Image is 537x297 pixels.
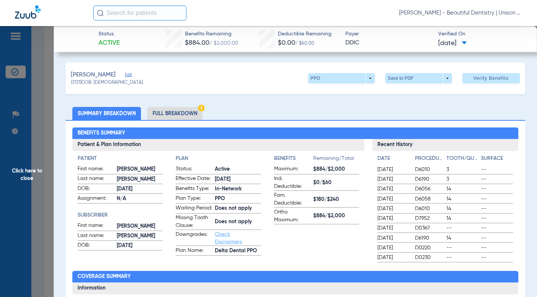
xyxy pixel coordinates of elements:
[313,165,359,173] span: $884/$2,000
[215,218,261,226] span: Does not apply
[117,232,163,240] span: [PERSON_NAME]
[15,6,41,19] img: Zuub Logo
[377,166,409,173] span: [DATE]
[377,155,409,165] app-breakdown-title: Date
[446,215,478,222] span: 14
[377,195,409,203] span: [DATE]
[125,72,132,79] span: Edit
[446,195,478,203] span: 14
[198,105,205,111] img: Hazard
[274,208,311,224] span: Ortho Maximum:
[72,127,518,139] h2: Benefits Summary
[98,30,120,38] span: Status
[78,165,114,174] span: First name:
[215,195,261,203] span: PPO
[78,185,114,194] span: DOB:
[372,139,518,151] h3: Recent History
[313,212,359,220] span: $884/$2,000
[345,38,432,48] span: DDIC
[481,215,513,222] span: --
[117,242,163,250] span: [DATE]
[78,175,114,184] span: Last name:
[415,155,443,162] h4: Procedure
[446,155,478,165] app-breakdown-title: Tooth/Quad
[446,185,478,193] span: 14
[117,195,163,203] span: N/A
[481,185,513,193] span: --
[446,166,478,173] span: 3
[176,185,212,194] span: Benefits Type:
[176,214,212,230] span: Missing Tooth Clause:
[215,165,261,173] span: Active
[415,244,443,252] span: D0220
[215,176,261,183] span: [DATE]
[78,222,114,231] span: First name:
[415,234,443,242] span: D6190
[274,155,313,165] app-breakdown-title: Benefits
[71,70,116,80] span: [PERSON_NAME]
[176,195,212,203] span: Plan Type:
[415,205,443,212] span: D6010
[176,165,212,174] span: Status:
[415,176,443,183] span: D6190
[274,192,311,207] span: Fam. Deductible:
[462,73,520,83] button: Verify Benefits
[473,75,509,81] span: Verify Benefits
[72,271,518,283] h2: Coverage Summary
[377,215,409,222] span: [DATE]
[78,241,114,250] span: DOB:
[313,196,359,203] span: $180/$240
[415,166,443,173] span: D6010
[72,282,518,294] h3: Information
[274,165,311,174] span: Maximum:
[308,73,375,83] button: PPO
[415,224,443,232] span: D0367
[176,155,261,162] h4: Plan
[481,166,513,173] span: --
[377,244,409,252] span: [DATE]
[415,215,443,222] span: D7952
[278,40,295,46] span: $0.00
[295,41,314,46] span: / $60.00
[500,261,537,297] iframe: Chat Widget
[78,232,114,241] span: Last name:
[274,175,311,190] span: Ind. Deductible:
[446,205,478,212] span: 14
[377,205,409,212] span: [DATE]
[481,224,513,232] span: --
[438,30,525,38] span: Verified On
[438,39,467,48] span: [DATE]
[72,107,141,120] li: Summary Breakdown
[481,254,513,261] span: --
[377,234,409,242] span: [DATE]
[185,30,238,38] span: Benefits Remaining
[78,211,163,219] app-breakdown-title: Subscriber
[385,73,452,83] button: Save to PDF
[147,107,202,120] li: Full Breakdown
[481,155,513,162] h4: Surface
[481,155,513,165] app-breakdown-title: Surface
[72,139,364,151] h3: Patient & Plan Information
[446,254,478,261] span: --
[377,176,409,183] span: [DATE]
[176,231,212,246] span: Downgrades:
[399,9,522,17] span: [PERSON_NAME] - Beautiful Dentistry | Unison Dental Group
[176,204,212,213] span: Waiting Period:
[481,176,513,183] span: --
[215,185,261,193] span: In-Network
[481,244,513,252] span: --
[78,155,163,162] h4: Patient
[97,10,104,16] img: Search Icon
[185,40,210,46] span: $884.00
[345,30,432,38] span: Payer
[446,224,478,232] span: --
[176,175,212,184] span: Effective Date:
[481,195,513,203] span: --
[481,234,513,242] span: --
[210,41,238,46] span: / $2,000.00
[446,234,478,242] span: 14
[446,155,478,162] h4: Tooth/Quad
[215,205,261,212] span: Does not apply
